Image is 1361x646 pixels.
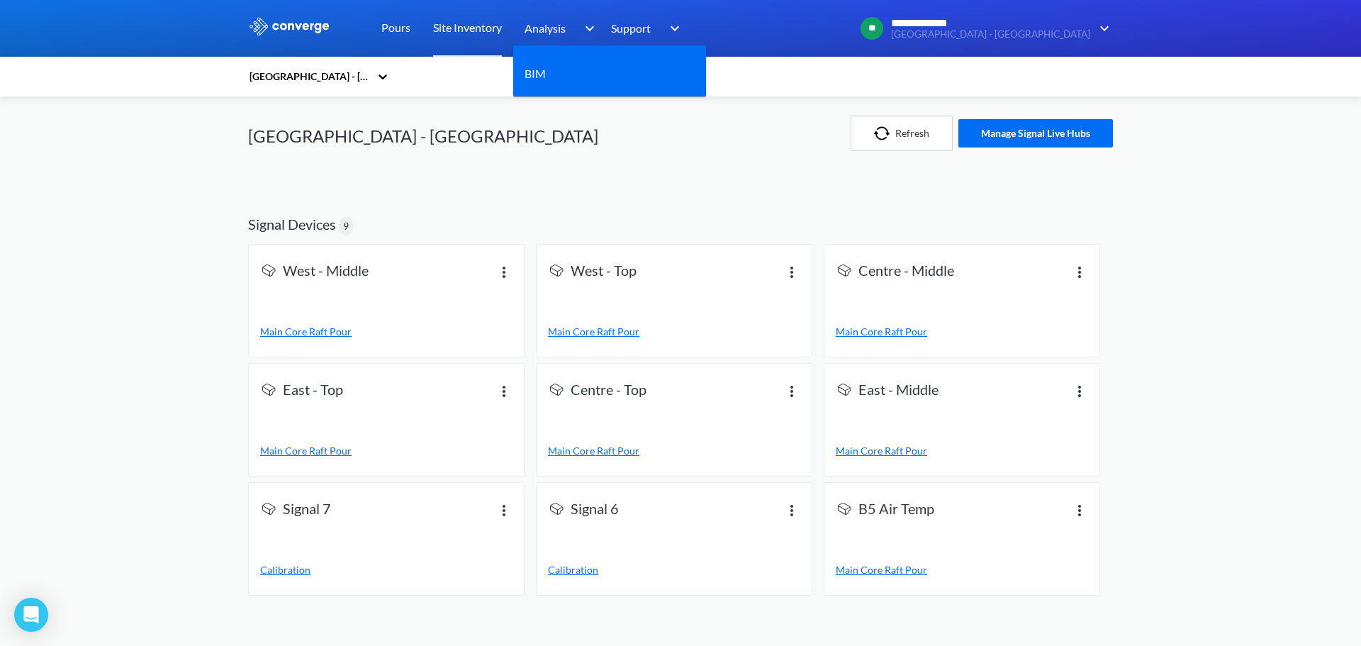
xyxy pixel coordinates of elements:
a: Main Core Raft Pour [548,443,800,459]
span: Main Core Raft Pour [548,445,639,457]
span: 9 [343,218,349,234]
img: more.svg [1071,501,1088,518]
img: signal-icon.svg [548,381,565,398]
button: Manage Signal Live Hubs [958,119,1113,147]
span: Calibration [260,564,310,576]
img: more.svg [495,501,513,518]
img: more.svg [783,263,800,280]
a: Main Core Raft Pour [548,324,800,340]
a: Calibration [260,562,513,578]
span: Support [611,19,651,37]
img: signal-icon.svg [260,500,277,517]
div: Open Intercom Messenger [14,598,48,632]
img: more.svg [495,263,513,280]
img: downArrow.svg [661,20,683,37]
img: signal-icon.svg [836,381,853,398]
img: more.svg [1071,382,1088,399]
button: Refresh [851,116,953,151]
a: Main Core Raft Pour [260,443,513,459]
img: more.svg [783,501,800,518]
img: icon-refresh.svg [874,126,895,140]
span: East - Middle [858,381,939,401]
a: Main Core Raft Pour [836,324,1088,340]
h1: [GEOGRAPHIC_DATA] - [GEOGRAPHIC_DATA] [248,125,598,147]
span: Main Core Raft Pour [548,325,639,338]
span: Main Core Raft Pour [836,445,927,457]
img: signal-icon.svg [260,262,277,279]
img: signal-icon.svg [548,262,565,279]
span: West - Top [571,262,637,282]
span: Signal 7 [283,500,331,520]
span: Signal 6 [571,500,619,520]
span: Centre - Middle [858,262,954,282]
span: Main Core Raft Pour [260,325,352,338]
a: Main Core Raft Pour [836,443,1088,459]
img: logo_ewhite.svg [248,17,330,35]
img: signal-icon.svg [836,500,853,517]
span: Calibration [548,564,598,576]
a: BIM [525,65,546,82]
img: downArrow.svg [576,20,598,37]
img: signal-icon.svg [548,500,565,517]
img: more.svg [1071,263,1088,280]
img: downArrow.svg [1090,20,1113,37]
a: Calibration [548,562,800,578]
span: [GEOGRAPHIC_DATA] - [GEOGRAPHIC_DATA] [891,29,1090,40]
span: Main Core Raft Pour [836,325,927,338]
span: West - Middle [283,262,369,282]
img: more.svg [783,382,800,399]
h2: Signal Devices [248,216,336,233]
img: signal-icon.svg [260,381,277,398]
span: Main Core Raft Pour [836,564,927,576]
span: B5 Air Temp [858,500,934,520]
img: more.svg [495,382,513,399]
span: East - Top [283,381,343,401]
span: Centre - Top [571,381,646,401]
a: Main Core Raft Pour [260,324,513,340]
span: Analysis [525,19,566,37]
span: Main Core Raft Pour [260,445,352,457]
img: signal-icon.svg [836,262,853,279]
a: Main Core Raft Pour [836,562,1088,578]
div: [GEOGRAPHIC_DATA] - [GEOGRAPHIC_DATA] [248,69,370,84]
